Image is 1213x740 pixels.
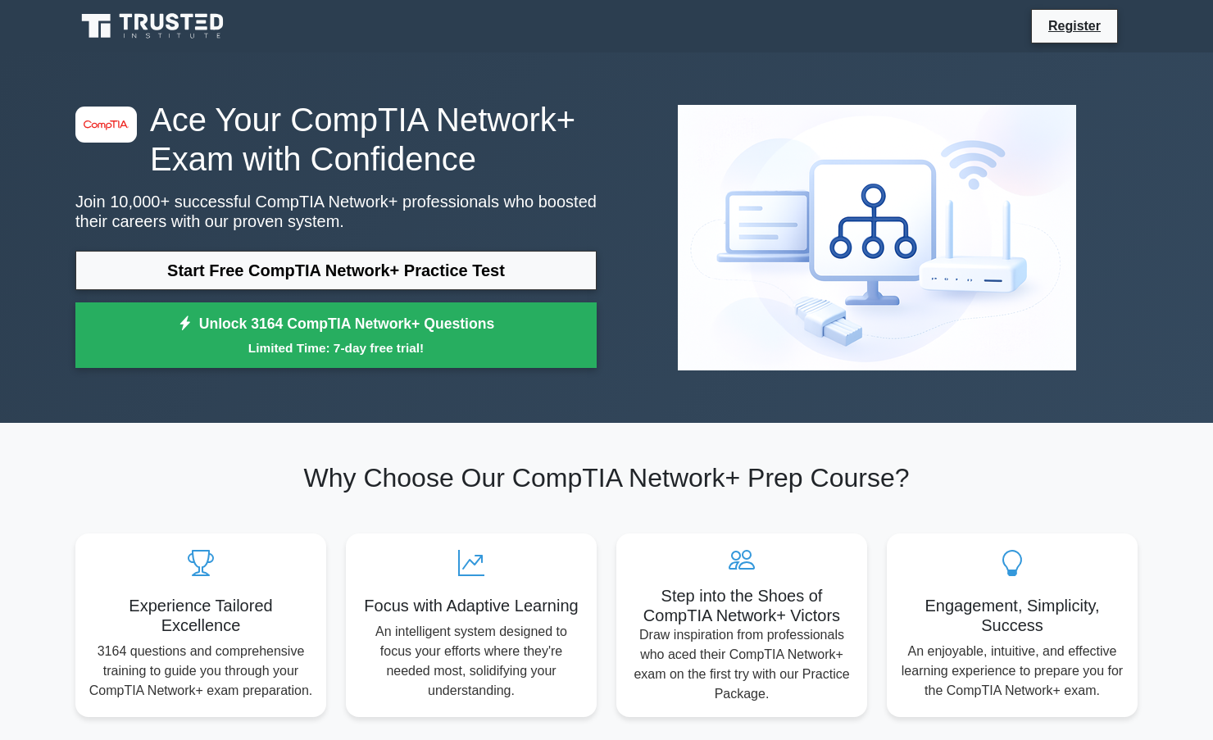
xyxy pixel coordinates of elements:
[75,302,597,368] a: Unlock 3164 CompTIA Network+ QuestionsLimited Time: 7-day free trial!
[359,596,584,615] h5: Focus with Adaptive Learning
[900,642,1124,701] p: An enjoyable, intuitive, and effective learning experience to prepare you for the CompTIA Network...
[665,92,1089,384] img: CompTIA Network+ Preview
[75,251,597,290] a: Start Free CompTIA Network+ Practice Test
[89,642,313,701] p: 3164 questions and comprehensive training to guide you through your CompTIA Network+ exam prepara...
[629,586,854,625] h5: Step into the Shoes of CompTIA Network+ Victors
[900,596,1124,635] h5: Engagement, Simplicity, Success
[75,100,597,179] h1: Ace Your CompTIA Network+ Exam with Confidence
[1038,16,1111,36] a: Register
[359,622,584,701] p: An intelligent system designed to focus your efforts where they're needed most, solidifying your ...
[96,338,576,357] small: Limited Time: 7-day free trial!
[75,192,597,231] p: Join 10,000+ successful CompTIA Network+ professionals who boosted their careers with our proven ...
[629,625,854,704] p: Draw inspiration from professionals who aced their CompTIA Network+ exam on the first try with ou...
[89,596,313,635] h5: Experience Tailored Excellence
[75,462,1138,493] h2: Why Choose Our CompTIA Network+ Prep Course?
